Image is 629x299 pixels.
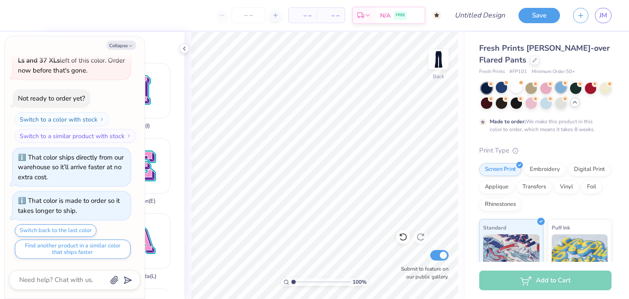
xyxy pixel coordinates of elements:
[396,12,405,18] span: FREE
[479,43,610,65] span: Fresh Prints [PERSON_NAME]-over Flared Pants
[232,7,266,23] input: – –
[532,68,575,76] span: Minimum Order: 50 +
[490,118,597,133] div: We make this product in this color to order, which means it takes 8 weeks.
[581,181,602,194] div: Foil
[479,163,522,176] div: Screen Print
[18,153,124,181] div: That color ships directly from our warehouse so it’ll arrive faster at no extra cost.
[595,8,612,23] a: JM
[448,7,512,24] input: Untitled Design
[479,146,612,156] div: Print Type
[518,8,560,23] button: Save
[294,11,311,20] span: – –
[599,10,607,21] span: JM
[15,224,97,237] button: Switch back to the last color
[517,181,552,194] div: Transfers
[554,181,579,194] div: Vinyl
[479,198,522,211] div: Rhinestones
[479,181,514,194] div: Applique
[430,51,447,68] img: Back
[380,11,391,20] span: N/A
[479,68,505,76] span: Fresh Prints
[18,46,125,75] span: There are only left of this color. Order now before that's gone.
[483,223,506,232] span: Standard
[99,117,104,122] img: Switch to a color with stock
[433,73,444,80] div: Back
[15,112,109,126] button: Switch to a color with stock
[353,278,366,286] span: 100 %
[15,240,131,259] button: Find another product in a similar color that ships faster
[18,94,85,103] div: Not ready to order yet?
[15,129,136,143] button: Switch to a similar product with stock
[322,11,339,20] span: – –
[483,234,539,278] img: Standard
[490,118,526,125] strong: Made to order:
[509,68,527,76] span: # FP101
[552,223,570,232] span: Puff Ink
[524,163,566,176] div: Embroidery
[18,47,25,55] span: 🫣
[552,234,608,278] img: Puff Ink
[396,265,449,281] label: Submit to feature on our public gallery.
[107,41,136,50] button: Collapse
[568,163,611,176] div: Digital Print
[126,133,131,139] img: Switch to a similar product with stock
[18,196,120,215] div: That color is made to order so it takes longer to ship.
